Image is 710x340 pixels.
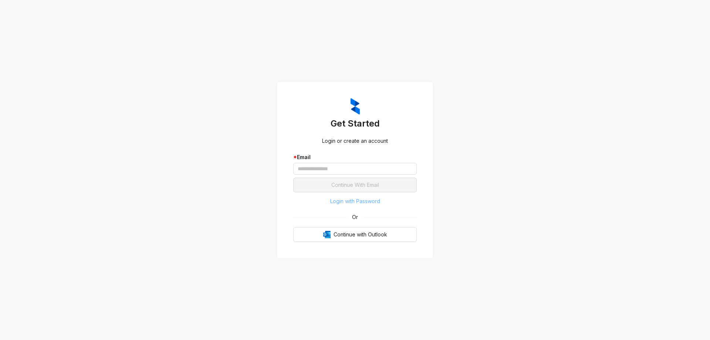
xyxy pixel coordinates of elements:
div: Login or create an account [293,137,417,145]
span: Continue with Outlook [334,230,387,239]
button: Login with Password [293,195,417,207]
img: ZumaIcon [351,98,360,115]
span: Login with Password [330,197,380,205]
img: Outlook [323,231,331,238]
button: Continue With Email [293,178,417,192]
span: Or [347,213,363,221]
h3: Get Started [293,118,417,129]
button: OutlookContinue with Outlook [293,227,417,242]
div: Email [293,153,417,161]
